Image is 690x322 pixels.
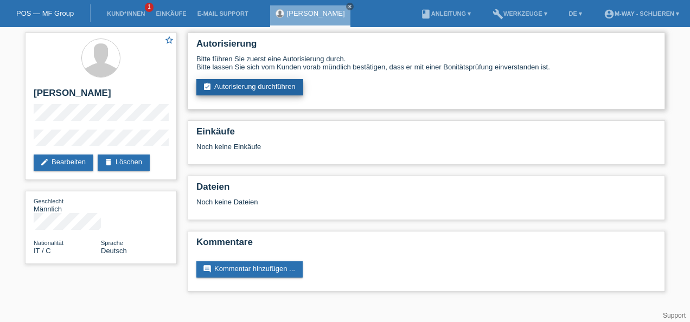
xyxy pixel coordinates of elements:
[487,10,553,17] a: buildWerkzeuge ▾
[40,158,49,166] i: edit
[34,240,63,246] span: Nationalität
[16,9,74,17] a: POS — MF Group
[196,198,528,206] div: Noch keine Dateien
[287,9,345,17] a: [PERSON_NAME]
[196,79,303,95] a: assignment_turned_inAutorisierung durchführen
[196,182,656,198] h2: Dateien
[604,9,615,20] i: account_circle
[101,247,127,255] span: Deutsch
[564,10,587,17] a: DE ▾
[196,55,656,71] div: Bitte führen Sie zuerst eine Autorisierung durch. Bitte lassen Sie sich vom Kunden vorab mündlich...
[196,126,656,143] h2: Einkäufe
[101,10,150,17] a: Kund*innen
[34,197,101,213] div: Männlich
[192,10,254,17] a: E-Mail Support
[203,82,212,91] i: assignment_turned_in
[101,240,123,246] span: Sprache
[164,35,174,47] a: star_border
[34,247,51,255] span: Italien / C / 08.11.1959
[663,312,686,319] a: Support
[493,9,503,20] i: build
[347,4,353,9] i: close
[34,154,93,171] a: editBearbeiten
[34,88,168,104] h2: [PERSON_NAME]
[203,265,212,273] i: comment
[145,3,154,12] span: 1
[420,9,431,20] i: book
[98,154,150,171] a: deleteLöschen
[415,10,476,17] a: bookAnleitung ▾
[164,35,174,45] i: star_border
[150,10,191,17] a: Einkäufe
[104,158,113,166] i: delete
[196,143,656,159] div: Noch keine Einkäufe
[196,237,656,253] h2: Kommentare
[598,10,685,17] a: account_circlem-way - Schlieren ▾
[34,198,63,204] span: Geschlecht
[196,38,656,55] h2: Autorisierung
[346,3,354,10] a: close
[196,261,303,278] a: commentKommentar hinzufügen ...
